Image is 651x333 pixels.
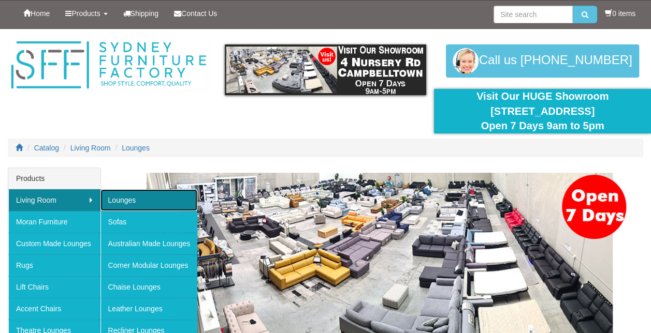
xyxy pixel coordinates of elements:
a: Products [57,1,115,26]
span: Products [71,9,100,18]
a: Lounges [100,189,198,211]
a: Chaise Lounges [100,276,198,298]
span: Shipping [131,9,159,18]
a: Lift Chairs [8,276,100,298]
img: showroom.gif [225,44,426,95]
a: Accent Chairs [8,298,100,320]
a: Living Room [70,144,111,152]
a: Sofas [100,211,198,233]
a: Custom Made Lounges [8,233,100,254]
span: Contact Us [181,9,217,18]
div: Visit Our HUGE Showroom [STREET_ADDRESS] Open 7 Days 9am to 5pm [442,89,643,133]
a: Rugs [8,254,100,276]
a: Contact Us [166,1,225,26]
div: Products [8,168,100,189]
img: Sydney Furniture Factory [8,39,209,91]
a: Leather Lounges [100,298,198,320]
span: Home [31,9,50,18]
a: Living Room [8,189,100,211]
li: 0 items [605,8,635,19]
a: Australian Made Lounges [100,233,198,254]
a: Moran Furniture [8,211,100,233]
a: Home [16,1,57,26]
a: Lounges [122,144,150,152]
a: Corner Modular Lounges [100,254,198,276]
a: Catalog [34,144,59,152]
a: Shipping [115,1,167,26]
input: Site search [494,6,573,23]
